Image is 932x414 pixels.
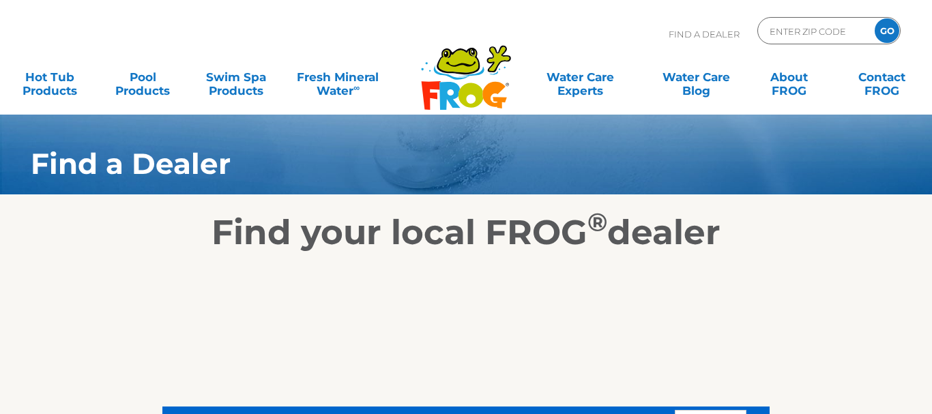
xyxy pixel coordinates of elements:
h1: Find a Dealer [31,147,830,180]
sup: ® [587,207,607,237]
sup: ∞ [353,83,360,93]
a: Water CareBlog [660,63,732,91]
a: AboutFROG [753,63,826,91]
h2: Find your local FROG dealer [10,212,922,253]
a: ContactFROG [846,63,918,91]
img: Frog Products Logo [413,27,519,110]
a: Water CareExperts [521,63,639,91]
a: PoolProducts [106,63,179,91]
a: Fresh MineralWater∞ [293,63,383,91]
input: GO [875,18,899,43]
a: Swim SpaProducts [200,63,272,91]
p: Find A Dealer [669,17,740,51]
a: Hot TubProducts [14,63,86,91]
